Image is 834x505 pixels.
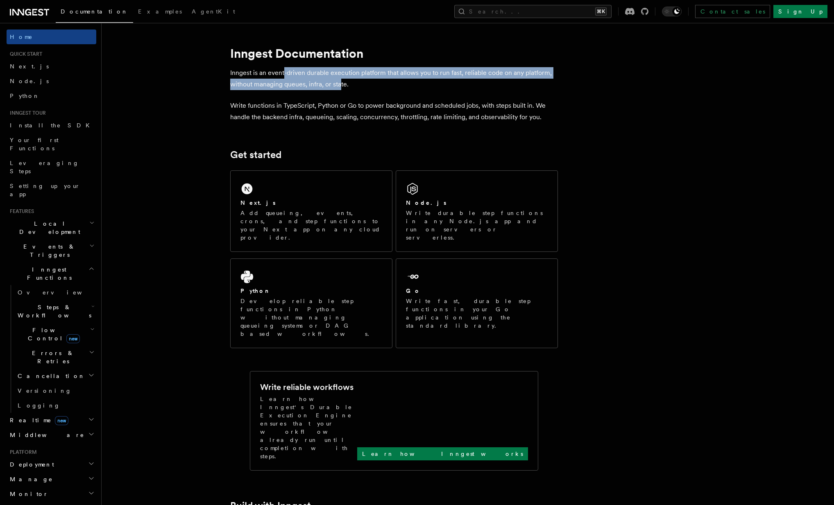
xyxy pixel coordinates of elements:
span: Documentation [61,8,128,15]
a: Contact sales [695,5,770,18]
span: Steps & Workflows [14,303,91,319]
button: Monitor [7,487,96,501]
a: PythonDevelop reliable step functions in Python without managing queueing systems or DAG based wo... [230,258,392,348]
a: Install the SDK [7,118,96,133]
a: Your first Functions [7,133,96,156]
a: Versioning [14,383,96,398]
span: Logging [18,402,60,409]
span: Home [10,33,33,41]
button: Inngest Functions [7,262,96,285]
button: Realtimenew [7,413,96,428]
span: AgentKit [192,8,235,15]
a: Logging [14,398,96,413]
button: Events & Triggers [7,239,96,262]
a: Home [7,29,96,44]
p: Write durable step functions in any Node.js app and run on servers or serverless. [406,209,548,242]
h2: Go [406,287,421,295]
button: Toggle dark mode [662,7,682,16]
span: Setting up your app [10,183,80,197]
a: Node.jsWrite durable step functions in any Node.js app and run on servers or serverless. [396,170,558,252]
button: Search...⌘K [454,5,612,18]
span: Next.js [10,63,49,70]
a: Leveraging Steps [7,156,96,179]
h1: Inngest Documentation [230,46,558,61]
span: Inngest Functions [7,265,88,282]
span: Versioning [18,387,72,394]
a: Node.js [7,74,96,88]
a: Sign Up [773,5,827,18]
span: new [66,334,80,343]
button: Local Development [7,216,96,239]
div: Inngest Functions [7,285,96,413]
h2: Python [240,287,271,295]
h2: Next.js [240,199,276,207]
span: Events & Triggers [7,242,89,259]
p: Write fast, durable step functions in your Go application using the standard library. [406,297,548,330]
p: Write functions in TypeScript, Python or Go to power background and scheduled jobs, with steps bu... [230,100,558,123]
button: Flow Controlnew [14,323,96,346]
button: Errors & Retries [14,346,96,369]
a: Python [7,88,96,103]
p: Inngest is an event-driven durable execution platform that allows you to run fast, reliable code ... [230,67,558,90]
span: Inngest tour [7,110,46,116]
span: Local Development [7,220,89,236]
a: AgentKit [187,2,240,22]
span: Install the SDK [10,122,95,129]
a: Documentation [56,2,133,23]
span: Quick start [7,51,42,57]
span: Middleware [7,431,84,439]
span: Flow Control [14,326,90,342]
span: Platform [7,449,37,455]
span: Leveraging Steps [10,160,79,174]
a: GoWrite fast, durable step functions in your Go application using the standard library. [396,258,558,348]
p: Add queueing, events, crons, and step functions to your Next app on any cloud provider. [240,209,382,242]
span: Examples [138,8,182,15]
span: Monitor [7,490,48,498]
span: Overview [18,289,102,296]
a: Get started [230,149,281,161]
p: Learn how Inngest's Durable Execution Engine ensures that your workflow already run until complet... [260,395,357,460]
a: Next.jsAdd queueing, events, crons, and step functions to your Next app on any cloud provider. [230,170,392,252]
p: Learn how Inngest works [362,450,523,458]
button: Cancellation [14,369,96,383]
a: Learn how Inngest works [357,447,528,460]
span: Cancellation [14,372,85,380]
h2: Write reliable workflows [260,381,354,393]
span: new [55,416,68,425]
a: Setting up your app [7,179,96,202]
a: Examples [133,2,187,22]
button: Middleware [7,428,96,442]
span: Node.js [10,78,49,84]
span: Errors & Retries [14,349,89,365]
a: Next.js [7,59,96,74]
button: Deployment [7,457,96,472]
button: Manage [7,472,96,487]
span: Features [7,208,34,215]
span: Realtime [7,416,68,424]
span: Python [10,93,40,99]
button: Steps & Workflows [14,300,96,323]
a: Overview [14,285,96,300]
h2: Node.js [406,199,446,207]
span: Your first Functions [10,137,59,152]
span: Manage [7,475,53,483]
p: Develop reliable step functions in Python without managing queueing systems or DAG based workflows. [240,297,382,338]
kbd: ⌘K [595,7,607,16]
span: Deployment [7,460,54,469]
